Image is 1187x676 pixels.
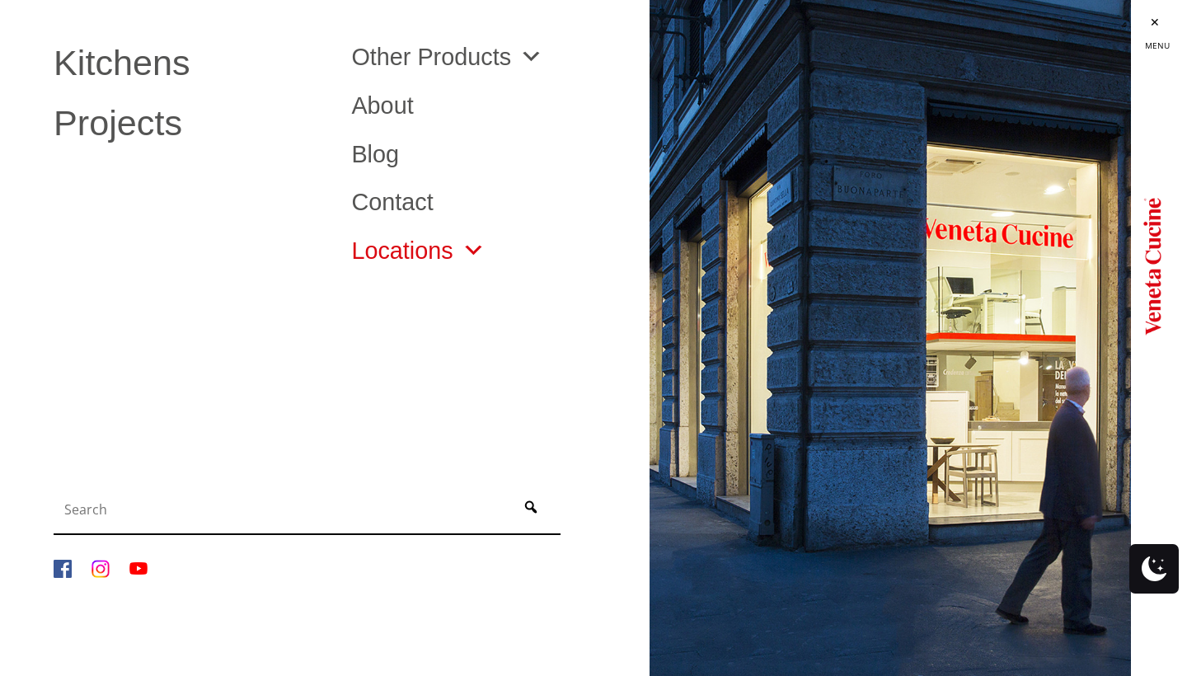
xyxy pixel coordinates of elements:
[351,94,624,118] a: About
[58,493,505,526] input: Search
[1143,191,1161,340] img: Logo
[129,560,148,578] img: YouTube
[351,190,624,214] a: Contact
[54,106,326,141] a: Projects
[351,45,543,69] a: Other Products
[351,239,485,263] a: Locations
[54,560,72,578] img: Facebook
[91,560,110,578] img: Instagram
[54,45,326,81] a: Kitchens
[351,143,624,167] a: Blog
